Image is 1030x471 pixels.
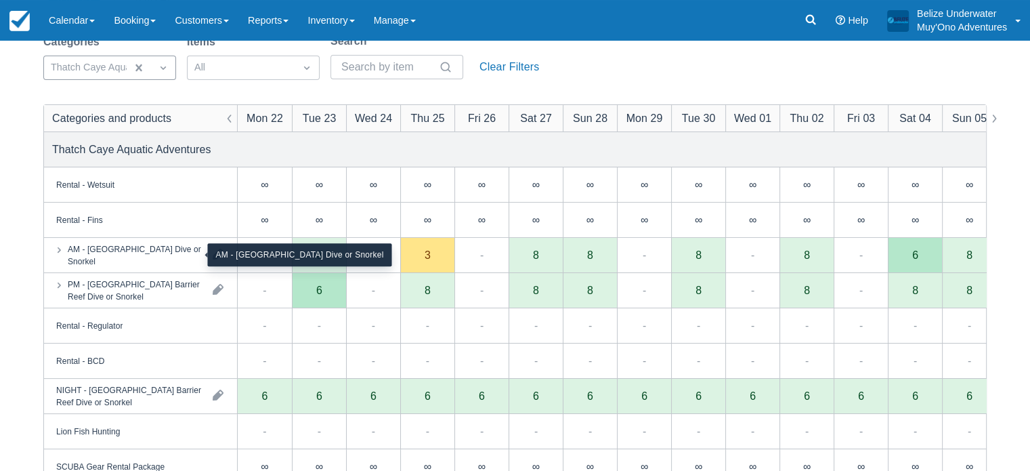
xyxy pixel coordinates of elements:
[911,179,919,190] div: ∞
[751,352,754,369] div: -
[779,203,834,238] div: ∞
[805,423,809,439] div: -
[749,179,756,190] div: ∞
[207,243,391,266] div: AM - [GEOGRAPHIC_DATA] Dive or Snorkel
[643,352,646,369] div: -
[887,9,909,31] img: A19
[478,214,486,225] div: ∞
[805,352,809,369] div: -
[532,179,540,190] div: ∞
[424,179,431,190] div: ∞
[509,379,563,414] div: 6
[318,352,321,369] div: -
[942,379,996,414] div: 6
[346,379,400,414] div: 6
[563,167,617,203] div: ∞
[318,317,321,333] div: -
[914,317,917,333] div: -
[187,34,221,50] label: Items
[805,317,809,333] div: -
[238,167,292,203] div: ∞
[330,33,372,49] label: Search
[779,167,834,203] div: ∞
[888,203,942,238] div: ∞
[246,110,283,126] div: Mon 22
[56,425,120,437] div: Lion Fish Hunting
[346,167,400,203] div: ∞
[479,390,485,401] div: 6
[238,203,292,238] div: ∞
[968,423,971,439] div: -
[372,352,375,369] div: -
[643,423,646,439] div: -
[641,390,647,401] div: 6
[751,247,754,263] div: -
[697,423,700,439] div: -
[899,110,931,126] div: Sat 04
[643,282,646,298] div: -
[586,179,594,190] div: ∞
[68,243,202,267] div: AM - [GEOGRAPHIC_DATA] Dive or Snorkel
[563,379,617,414] div: 6
[533,249,539,260] div: 8
[966,214,973,225] div: ∞
[370,179,377,190] div: ∞
[480,317,484,333] div: -
[643,247,646,263] div: -
[695,179,702,190] div: ∞
[424,214,431,225] div: ∞
[834,379,888,414] div: 6
[426,352,429,369] div: -
[859,423,863,439] div: -
[480,247,484,263] div: -
[400,379,454,414] div: 6
[697,352,700,369] div: -
[682,110,716,126] div: Tue 30
[509,167,563,203] div: ∞
[671,379,725,414] div: 6
[316,390,322,401] div: 6
[914,352,917,369] div: -
[410,110,444,126] div: Thu 25
[695,285,702,295] div: 8
[790,110,823,126] div: Thu 02
[734,110,771,126] div: Wed 01
[587,390,593,401] div: 6
[52,110,171,126] div: Categories and products
[355,110,392,126] div: Wed 24
[474,55,544,79] button: Clear Filters
[533,285,539,295] div: 8
[68,278,202,302] div: PM - [GEOGRAPHIC_DATA] Barrier Reef Dive or Snorkel
[372,423,375,439] div: -
[859,247,863,263] div: -
[480,282,484,298] div: -
[911,214,919,225] div: ∞
[617,379,671,414] div: 6
[859,352,863,369] div: -
[917,7,1007,20] p: Belize Underwater
[695,249,702,260] div: 8
[509,203,563,238] div: ∞
[588,352,592,369] div: -
[56,354,104,367] div: Rental - BCD
[534,423,538,439] div: -
[942,203,996,238] div: ∞
[834,167,888,203] div: ∞
[341,55,436,79] input: Search by item
[912,390,918,401] div: 6
[587,249,593,260] div: 8
[316,179,323,190] div: ∞
[573,110,607,126] div: Sun 28
[697,317,700,333] div: -
[695,214,702,225] div: ∞
[968,317,971,333] div: -
[292,379,346,414] div: 6
[858,390,864,401] div: 6
[966,285,972,295] div: 8
[912,285,918,295] div: 8
[804,285,810,295] div: 8
[725,379,779,414] div: 6
[857,214,865,225] div: ∞
[966,179,973,190] div: ∞
[370,390,377,401] div: 6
